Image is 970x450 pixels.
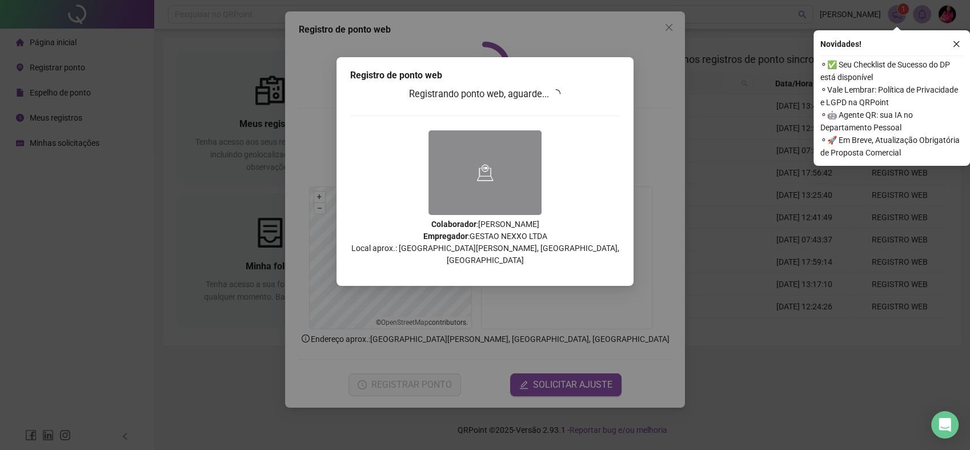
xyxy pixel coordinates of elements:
span: ⚬ 🚀 Em Breve, Atualização Obrigatória de Proposta Comercial [820,134,963,159]
span: loading [550,87,563,100]
div: Registro de ponto web [350,69,620,82]
span: ⚬ Vale Lembrar: Política de Privacidade e LGPD na QRPoint [820,83,963,109]
h3: Registrando ponto web, aguarde... [350,87,620,102]
p: : [PERSON_NAME] : GESTAO NEXXO LTDA Local aprox.: [GEOGRAPHIC_DATA][PERSON_NAME], [GEOGRAPHIC_DAT... [350,218,620,266]
img: 2Q== [428,130,542,215]
strong: Empregador [423,232,468,241]
span: close [952,40,960,48]
span: Novidades ! [820,38,861,50]
strong: Colaborador [431,220,476,229]
span: ⚬ 🤖 Agente QR: sua IA no Departamento Pessoal [820,109,963,134]
span: ⚬ ✅ Seu Checklist de Sucesso do DP está disponível [820,58,963,83]
div: Open Intercom Messenger [931,411,959,439]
